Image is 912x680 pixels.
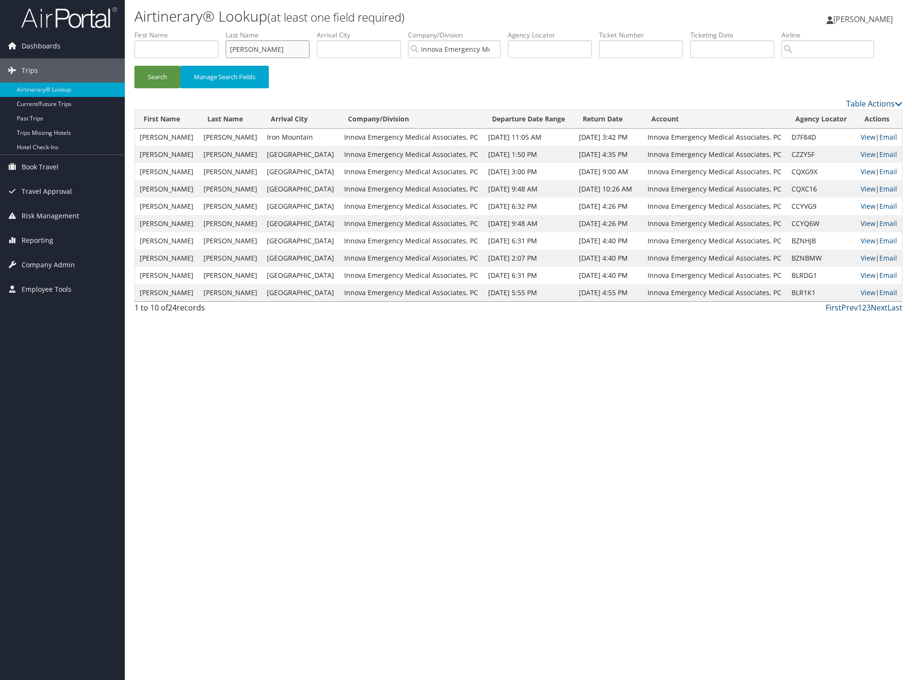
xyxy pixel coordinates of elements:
td: [PERSON_NAME] [135,232,199,250]
td: Innova Emergency Medical Associates, PC [339,267,483,284]
td: BZNHJB [787,232,856,250]
td: CQXG9X [787,163,856,180]
td: [DATE] 4:40 PM [574,250,643,267]
td: [PERSON_NAME] [199,146,263,163]
td: [PERSON_NAME] [135,146,199,163]
th: Account: activate to sort column ascending [643,110,787,129]
td: CQXC16 [787,180,856,198]
td: CCYVG9 [787,198,856,215]
button: Manage Search Fields [180,66,269,88]
td: Innova Emergency Medical Associates, PC [643,267,787,284]
td: [DATE] 3:00 PM [483,163,574,180]
label: Agency Locator [508,30,599,40]
th: Last Name: activate to sort column ascending [199,110,263,129]
td: [PERSON_NAME] [199,267,263,284]
th: First Name: activate to sort column ascending [135,110,199,129]
td: Innova Emergency Medical Associates, PC [339,146,483,163]
td: [PERSON_NAME] [135,284,199,301]
div: 1 to 10 of records [134,302,316,318]
td: [PERSON_NAME] [135,215,199,232]
th: Actions [856,110,902,129]
a: Email [879,150,897,159]
label: Ticket Number [599,30,690,40]
td: [PERSON_NAME] [199,163,263,180]
th: Agency Locator: activate to sort column ascending [787,110,856,129]
td: [PERSON_NAME] [199,232,263,250]
span: Risk Management [22,204,79,228]
span: Employee Tools [22,277,72,301]
a: Email [879,202,897,211]
a: View [861,236,876,245]
a: View [861,167,876,176]
td: | [856,232,902,250]
a: Prev [841,302,858,313]
td: [DATE] 5:55 PM [483,284,574,301]
td: [GEOGRAPHIC_DATA] [262,180,339,198]
a: 1 [858,302,862,313]
td: CCYQ6W [787,215,856,232]
td: [DATE] 4:40 PM [574,267,643,284]
button: Search [134,66,180,88]
td: Innova Emergency Medical Associates, PC [643,250,787,267]
a: View [861,271,876,280]
a: Next [871,302,888,313]
td: [DATE] 9:48 AM [483,180,574,198]
td: [PERSON_NAME] [199,198,263,215]
td: | [856,146,902,163]
span: Book Travel [22,155,59,179]
td: | [856,198,902,215]
td: | [856,250,902,267]
a: Email [879,167,897,176]
a: Email [879,288,897,297]
td: Innova Emergency Medical Associates, PC [643,232,787,250]
td: BZNBMW [787,250,856,267]
td: [DATE] 6:32 PM [483,198,574,215]
a: View [861,132,876,142]
td: | [856,163,902,180]
td: BLRDG1 [787,267,856,284]
td: [DATE] 4:26 PM [574,215,643,232]
span: 24 [168,302,177,313]
td: [DATE] 4:55 PM [574,284,643,301]
td: Innova Emergency Medical Associates, PC [643,215,787,232]
td: [DATE] 4:40 PM [574,232,643,250]
td: [GEOGRAPHIC_DATA] [262,163,339,180]
label: Ticketing Date [690,30,781,40]
td: Innova Emergency Medical Associates, PC [643,146,787,163]
td: [PERSON_NAME] [135,163,199,180]
span: Reporting [22,228,53,252]
td: [GEOGRAPHIC_DATA] [262,284,339,301]
a: View [861,150,876,159]
td: [PERSON_NAME] [135,180,199,198]
td: Innova Emergency Medical Associates, PC [643,163,787,180]
td: | [856,267,902,284]
a: View [861,219,876,228]
td: [PERSON_NAME] [135,129,199,146]
a: View [861,253,876,262]
td: Innova Emergency Medical Associates, PC [339,180,483,198]
a: View [861,184,876,193]
td: [DATE] 2:07 PM [483,250,574,267]
td: [DATE] 6:31 PM [483,267,574,284]
span: [PERSON_NAME] [833,14,893,24]
td: [GEOGRAPHIC_DATA] [262,267,339,284]
th: Return Date: activate to sort column ascending [574,110,643,129]
span: Company Admin [22,253,75,277]
td: CZZY5F [787,146,856,163]
span: Trips [22,59,38,83]
td: | [856,215,902,232]
h1: Airtinerary® Lookup [134,6,647,26]
td: Innova Emergency Medical Associates, PC [339,232,483,250]
td: [PERSON_NAME] [199,215,263,232]
a: First [826,302,841,313]
td: [DATE] 6:31 PM [483,232,574,250]
td: Innova Emergency Medical Associates, PC [339,129,483,146]
th: Arrival City: activate to sort column ascending [262,110,339,129]
td: [DATE] 4:35 PM [574,146,643,163]
td: [PERSON_NAME] [199,129,263,146]
label: Airline [781,30,881,40]
td: [PERSON_NAME] [199,284,263,301]
th: Departure Date Range: activate to sort column ascending [483,110,574,129]
td: BLR1K1 [787,284,856,301]
td: [DATE] 10:26 AM [574,180,643,198]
